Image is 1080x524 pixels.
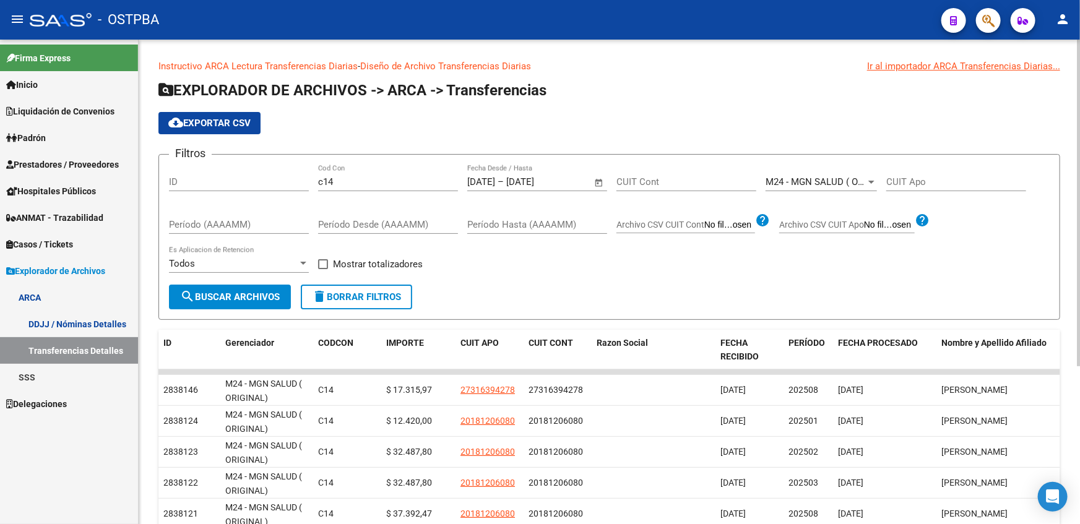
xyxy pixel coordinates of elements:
span: FECHA PROCESADO [838,338,918,348]
span: [DATE] [838,447,863,457]
span: 202502 [788,447,818,457]
div: Open Intercom Messenger [1038,482,1068,512]
span: ID [163,338,171,348]
a: Instructivo ARCA Lectura Transferencias Diarias [158,61,358,72]
datatable-header-cell: CODCON [313,330,356,371]
span: CUIT CONT [529,338,573,348]
span: 202503 [788,478,818,487]
span: C14 [318,416,334,426]
input: Fecha inicio [467,176,495,187]
p: - [158,59,1060,73]
span: C14 [318,478,334,487]
span: - OSTPBA [98,6,159,33]
span: [PERSON_NAME] [941,385,1008,395]
div: 20181206080 [529,445,583,459]
div: 20181206080 [529,476,583,490]
mat-icon: cloud_download [168,115,183,130]
span: $ 32.487,80 [386,447,432,457]
span: M24 - MGN SALUD ( ORIGINAL) [225,379,302,403]
span: Inicio [6,78,38,92]
datatable-header-cell: Nombre y Apellido Afiliado [936,330,1060,371]
span: M24 - MGN SALUD ( ORIGINAL) [225,440,302,465]
datatable-header-cell: CUIT APO [456,330,524,371]
span: [DATE] [720,416,746,426]
span: 2838146 [163,385,198,395]
datatable-header-cell: IMPORTE [381,330,456,371]
span: 2838122 [163,478,198,487]
span: Prestadores / Proveedores [6,158,119,171]
mat-icon: person [1055,12,1070,27]
span: PERÍODO [788,338,825,348]
span: M24 - MGN SALUD ( ORIGINAL) [225,471,302,496]
button: Buscar Archivos [169,285,291,309]
datatable-header-cell: FECHA RECIBIDO [715,330,784,371]
div: 20181206080 [529,507,583,521]
span: $ 32.487,80 [386,478,432,487]
span: Nombre y Apellido Afiliado [941,338,1047,348]
span: [PERSON_NAME] [941,509,1008,518]
span: Liquidación de Convenios [6,105,114,118]
span: 27316394278 [460,385,515,395]
span: Mostrar totalizadores [333,257,423,272]
span: – [498,176,504,187]
span: Padrón [6,131,46,145]
span: Todos [169,258,195,269]
span: Casos / Tickets [6,238,73,251]
span: M24 - MGN SALUD ( ORIGINAL) [225,410,302,434]
span: [DATE] [720,509,746,518]
span: 202501 [788,416,818,426]
span: M24 - MGN SALUD ( ORIGINAL) [766,176,896,187]
div: Ir al importador ARCA Transferencias Diarias... [867,59,1060,73]
span: Exportar CSV [168,118,251,129]
button: Exportar CSV [158,112,261,134]
span: Borrar Filtros [312,291,401,303]
span: CUIT APO [460,338,499,348]
span: [DATE] [720,478,746,487]
button: Open calendar [592,176,607,190]
span: 20181206080 [460,416,515,426]
span: CODCON [318,338,353,348]
datatable-header-cell: Razon Social [592,330,715,371]
span: C14 [318,385,334,395]
span: Delegaciones [6,397,67,411]
mat-icon: search [180,289,195,304]
span: Gerenciador [225,338,274,348]
input: Archivo CSV CUIT Apo [864,220,915,231]
span: ANMAT - Trazabilidad [6,211,103,225]
span: 202508 [788,385,818,395]
span: 20181206080 [460,509,515,518]
span: Buscar Archivos [180,291,280,303]
datatable-header-cell: PERÍODO [784,330,833,371]
mat-icon: help [915,213,930,228]
span: [DATE] [838,509,863,518]
span: [PERSON_NAME] [941,478,1008,487]
span: Razon Social [597,338,648,348]
span: [DATE] [720,447,746,457]
span: Archivo CSV CUIT Apo [779,220,864,230]
input: Fecha fin [506,176,566,187]
span: 2838123 [163,447,198,457]
input: Archivo CSV CUIT Cont [704,220,755,231]
span: 20181206080 [460,447,515,457]
span: $ 17.315,97 [386,385,432,395]
span: 2838124 [163,416,198,426]
h3: Filtros [169,145,212,162]
span: 20181206080 [460,478,515,487]
a: Diseño de Archivo Transferencias Diarias [360,61,531,72]
span: 202508 [788,509,818,518]
span: Hospitales Públicos [6,184,96,198]
span: [PERSON_NAME] [941,447,1008,457]
span: C14 [318,509,334,518]
datatable-header-cell: CUIT CONT [524,330,592,371]
span: Archivo CSV CUIT Cont [616,220,704,230]
span: [DATE] [838,385,863,395]
button: Borrar Filtros [301,285,412,309]
mat-icon: delete [312,289,327,304]
span: $ 37.392,47 [386,509,432,518]
datatable-header-cell: Gerenciador [220,330,313,371]
datatable-header-cell: FECHA PROCESADO [833,330,936,371]
span: [DATE] [838,416,863,426]
mat-icon: help [755,213,770,228]
mat-icon: menu [10,12,25,27]
span: EXPLORADOR DE ARCHIVOS -> ARCA -> Transferencias [158,82,546,99]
